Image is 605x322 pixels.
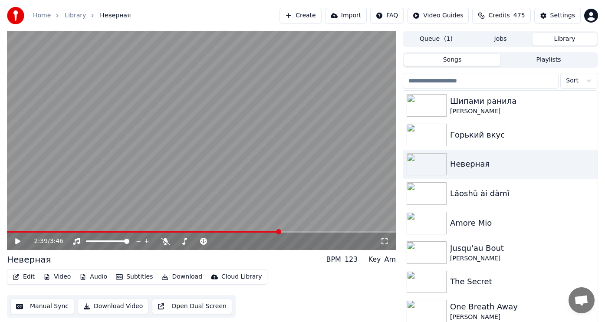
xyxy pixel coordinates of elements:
[404,54,500,66] button: Songs
[569,287,595,313] div: Open chat
[533,33,597,46] button: Library
[468,33,533,46] button: Jobs
[450,301,594,313] div: One Breath Away
[100,11,131,20] span: Неверная
[450,242,594,254] div: Jusqu'au Bout
[279,8,322,23] button: Create
[450,95,594,107] div: Шипами ранила
[513,11,525,20] span: 475
[368,254,381,265] div: Key
[34,237,47,246] span: 2:39
[450,276,594,288] div: The Secret
[450,254,594,263] div: [PERSON_NAME]
[488,11,510,20] span: Credits
[152,299,232,314] button: Open Dual Screen
[7,7,24,24] img: youka
[112,271,156,283] button: Subtitles
[7,253,51,266] div: Неверная
[78,299,148,314] button: Download Video
[450,217,594,229] div: Amore Mio
[158,271,206,283] button: Download
[450,313,594,322] div: [PERSON_NAME]
[50,237,63,246] span: 3:46
[407,8,469,23] button: Video Guides
[345,254,358,265] div: 123
[33,11,131,20] nav: breadcrumb
[10,299,74,314] button: Manual Sync
[450,158,594,170] div: Неверная
[325,8,367,23] button: Import
[65,11,86,20] a: Library
[500,54,597,66] button: Playlists
[450,187,594,200] div: Lǎoshǔ ài dàmǐ
[76,271,111,283] button: Audio
[370,8,404,23] button: FAQ
[33,11,51,20] a: Home
[404,33,468,46] button: Queue
[221,273,262,281] div: Cloud Library
[444,35,453,43] span: ( 1 )
[34,237,55,246] div: /
[450,107,594,116] div: [PERSON_NAME]
[566,76,579,85] span: Sort
[326,254,341,265] div: BPM
[9,271,38,283] button: Edit
[450,129,594,141] div: Горький вкус
[550,11,575,20] div: Settings
[534,8,581,23] button: Settings
[472,8,530,23] button: Credits475
[40,271,74,283] button: Video
[384,254,396,265] div: Am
